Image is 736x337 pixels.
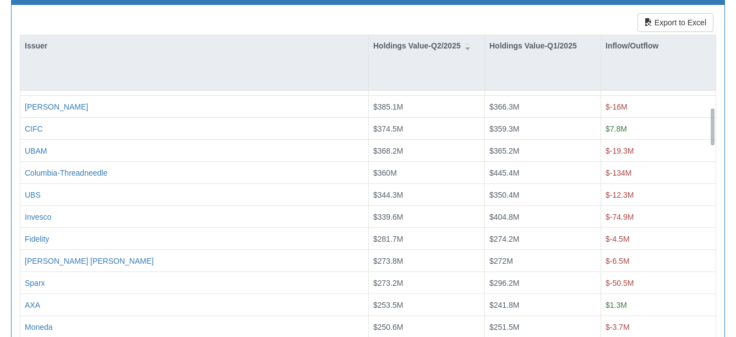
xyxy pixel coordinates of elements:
span: $365.2M [489,146,519,155]
span: $273.8M [373,257,403,265]
button: CIFC [25,123,43,134]
span: $339.6M [373,213,403,221]
span: $-134M [606,168,631,177]
span: $251.5M [489,323,519,331]
button: [PERSON_NAME] [PERSON_NAME] [25,256,154,267]
span: $-50.5M [606,279,634,287]
span: $250.6M [373,323,403,331]
span: $404.8M [489,213,519,221]
span: $385.1M [373,102,403,111]
div: Holdings Value-Q1/2025 [485,35,601,56]
span: $272M [489,257,513,265]
span: $241.8M [489,301,519,309]
span: $-3.7M [606,323,630,331]
span: $-16M [606,102,628,111]
div: Issuer [20,35,368,56]
span: $-4.5M [606,235,630,243]
span: $-74.9M [606,213,634,221]
span: $296.2M [489,279,519,287]
span: $368.2M [373,146,403,155]
span: $360M [373,168,397,177]
span: $-6.5M [606,257,630,265]
span: $374.5M [373,124,403,133]
button: Fidelity [25,233,49,244]
span: $7.8M [606,124,627,133]
button: Moneda [25,322,53,333]
span: $445.4M [489,168,519,177]
span: $359.3M [489,124,519,133]
div: Inflow/Outflow [601,35,716,56]
button: AXA [25,300,40,311]
span: $366.3M [489,102,519,111]
button: [PERSON_NAME] [25,101,88,112]
div: Holdings Value-Q2/2025 [369,35,484,56]
span: $344.3M [373,191,403,199]
span: $350.4M [489,191,519,199]
span: $281.7M [373,235,403,243]
span: $273.2M [373,279,403,287]
span: $253.5M [373,301,403,309]
button: Export to Excel [637,13,713,32]
span: $-19.3M [606,146,634,155]
button: Columbia-Threadneedle [25,167,107,178]
button: UBS [25,189,41,200]
span: $-12.3M [606,191,634,199]
button: Sparx [25,278,45,289]
span: $274.2M [489,235,519,243]
button: UBAM [25,145,47,156]
span: $1.3M [606,301,627,309]
button: Invesco [25,211,51,222]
